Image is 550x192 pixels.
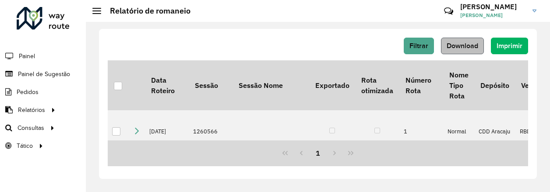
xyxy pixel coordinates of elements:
span: [PERSON_NAME] [460,11,526,19]
th: Rota otimizada [355,60,399,110]
th: Depósito [474,60,515,110]
h3: [PERSON_NAME] [460,3,526,11]
span: Tático [17,141,33,150]
td: Normal [443,110,474,153]
button: Filtrar [404,38,434,54]
button: Imprimir [491,38,528,54]
td: CDD Aracaju [474,110,515,153]
a: Contato Rápido [439,2,458,21]
td: [DATE] [145,110,189,153]
span: Filtrar [409,42,428,49]
th: Número Rota [399,60,443,110]
span: Pedidos [17,87,39,97]
th: Nome Tipo Rota [443,60,474,110]
th: Exportado [309,60,355,110]
span: Relatórios [18,105,45,115]
th: Data Roteiro [145,60,189,110]
span: Consultas [18,123,44,133]
th: Sessão Nome [233,60,309,110]
span: Painel [19,52,35,61]
td: 1260566 [189,110,233,153]
h2: Relatório de romaneio [101,6,190,16]
button: 1 [310,145,326,161]
td: 1 [399,110,443,153]
button: Download [441,38,484,54]
span: Painel de Sugestão [18,70,70,79]
th: Sessão [189,60,233,110]
span: Download [447,42,478,49]
span: Imprimir [497,42,522,49]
